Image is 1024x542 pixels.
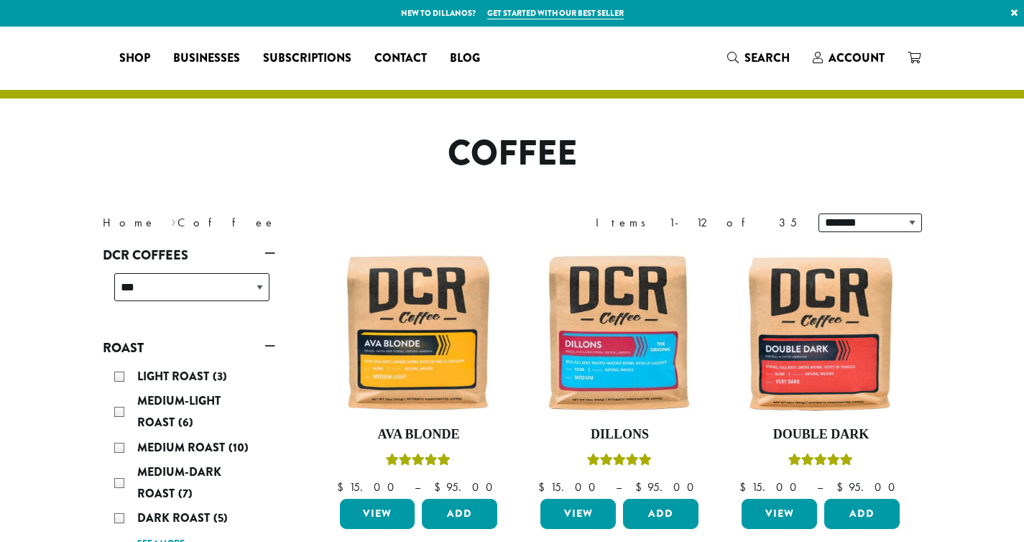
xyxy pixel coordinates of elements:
[340,499,415,529] a: View
[173,50,240,68] span: Businesses
[716,46,801,70] a: Search
[623,499,698,529] button: Add
[616,479,622,495] span: –
[213,368,227,385] span: (3)
[434,479,499,495] bdi: 95.00
[744,50,790,66] span: Search
[635,479,647,495] span: $
[336,250,502,493] a: Ava BlondeRated 5.00 out of 5
[103,336,275,360] a: Roast
[137,510,213,526] span: Dark Roast
[537,250,702,415] img: Dillons-12oz-300x300.jpg
[537,427,702,443] h4: Dillons
[450,50,480,68] span: Blog
[103,214,491,231] nav: Breadcrumb
[103,215,156,230] a: Home
[422,499,497,529] button: Add
[537,250,702,493] a: DillonsRated 5.00 out of 5
[738,250,903,415] img: Double-Dark-12oz-300x300.jpg
[337,479,401,495] bdi: 15.00
[137,439,229,456] span: Medium Roast
[635,479,701,495] bdi: 95.00
[540,499,616,529] a: View
[336,250,501,415] img: Ava-Blonde-12oz-1-300x300.jpg
[836,479,902,495] bdi: 95.00
[596,214,797,231] div: Items 1-12 of 35
[738,427,903,443] h4: Double Dark
[836,479,849,495] span: $
[742,499,817,529] a: View
[337,479,349,495] span: $
[374,50,427,68] span: Contact
[119,50,150,68] span: Shop
[103,243,275,267] a: DCR Coffees
[829,50,885,66] span: Account
[137,368,213,385] span: Light Roast
[386,451,451,473] div: Rated 5.00 out of 5
[788,451,853,473] div: Rated 4.50 out of 5
[415,479,420,495] span: –
[538,479,602,495] bdi: 15.00
[817,479,823,495] span: –
[739,479,752,495] span: $
[108,47,162,70] a: Shop
[587,451,652,473] div: Rated 5.00 out of 5
[487,7,624,19] a: Get started with our best seller
[434,479,446,495] span: $
[137,464,221,502] span: Medium-Dark Roast
[92,133,933,175] h1: Coffee
[213,510,228,526] span: (5)
[137,392,221,431] span: Medium-Light Roast
[171,209,176,231] span: ›
[739,479,803,495] bdi: 15.00
[263,50,351,68] span: Subscriptions
[538,479,550,495] span: $
[103,267,275,318] div: DCR Coffees
[178,414,193,431] span: (6)
[824,499,900,529] button: Add
[178,485,193,502] span: (7)
[229,439,249,456] span: (10)
[738,250,903,493] a: Double DarkRated 4.50 out of 5
[336,427,502,443] h4: Ava Blonde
